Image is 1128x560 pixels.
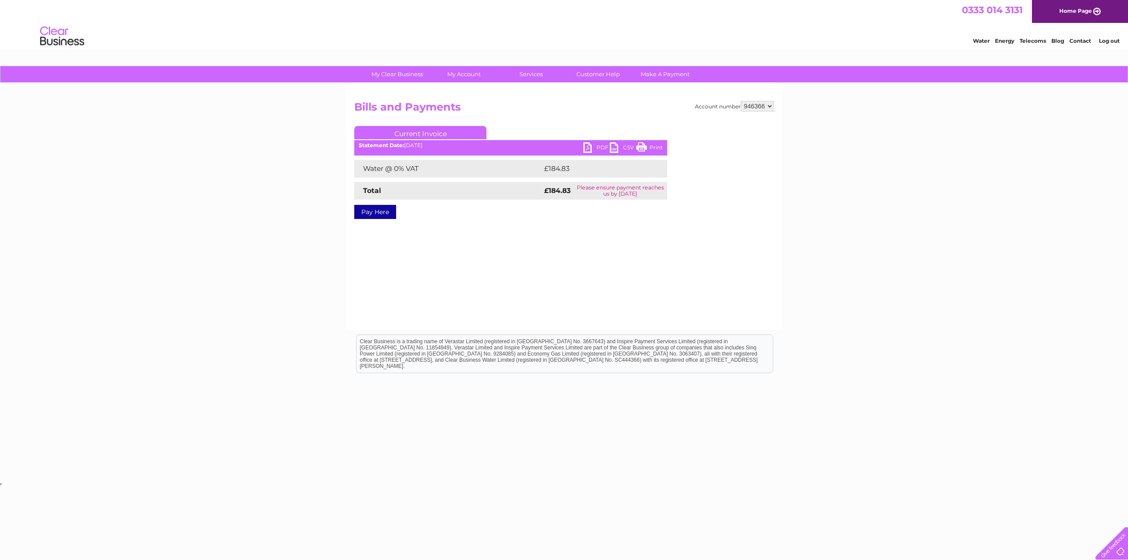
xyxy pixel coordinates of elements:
a: PDF [583,142,610,155]
div: Account number [695,101,774,111]
div: [DATE] [354,142,667,148]
h2: Bills and Payments [354,101,774,118]
strong: £184.83 [544,186,571,195]
a: Customer Help [562,66,634,82]
a: Make A Payment [629,66,701,82]
div: Clear Business is a trading name of Verastar Limited (registered in [GEOGRAPHIC_DATA] No. 3667643... [356,5,773,43]
img: logo.png [40,23,85,50]
a: 0333 014 3131 [962,4,1023,15]
td: Please ensure payment reaches us by [DATE] [574,182,668,200]
a: Blog [1051,37,1064,44]
a: Current Invoice [354,126,486,139]
a: Contact [1069,37,1091,44]
a: My Clear Business [361,66,434,82]
b: Statement Date: [359,142,404,148]
a: Log out [1099,37,1120,44]
a: Energy [995,37,1014,44]
a: Telecoms [1020,37,1046,44]
td: £184.83 [542,160,651,178]
strong: Total [363,186,381,195]
a: Water [973,37,990,44]
a: Services [495,66,568,82]
td: Water @ 0% VAT [354,160,542,178]
a: CSV [610,142,636,155]
a: My Account [428,66,501,82]
a: Pay Here [354,205,396,219]
a: Print [636,142,663,155]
